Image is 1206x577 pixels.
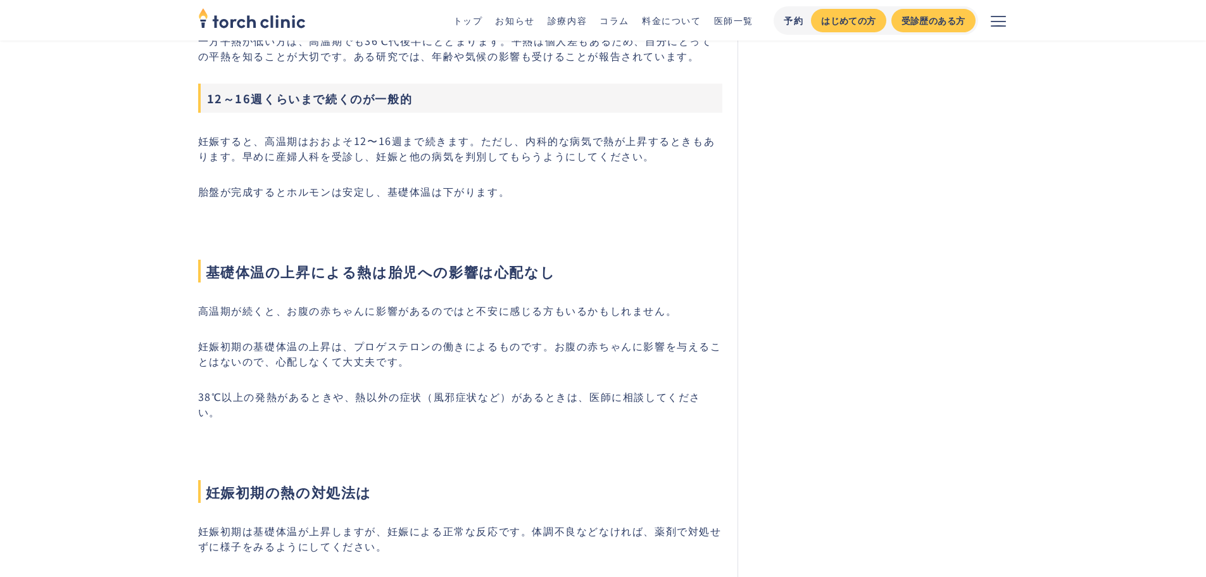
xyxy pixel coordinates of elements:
a: home [198,9,306,32]
p: 妊娠初期の基礎体温の上昇は、プロゲステロンの働きによるものです。お腹の赤ちゃんに影響を与えることはないので、心配しなくて大丈夫です。 [198,338,723,369]
p: 一方平熱が低い方は、高温期でも36℃代後半にとどまります。平熱は個人差もあるため、自分にとっての平熱を知ることが大切です。ある研究では、年齢や気候の影響も受けることが報告されています。 [198,33,723,63]
p: 胎盤が完成するとホルモンは安定し、基礎体温は下がります。 [198,184,723,199]
a: 料金について [642,14,701,27]
span: 基礎体温の上昇による熱は胎児への影響は心配なし [198,260,723,282]
h3: 12～16週くらいまで続くのが一般的 [198,84,723,113]
a: 診療内容 [548,14,587,27]
a: はじめての方 [811,9,886,32]
div: 受診歴のある方 [901,14,965,27]
p: 妊娠初期は基礎体温が上昇しますが、妊娠による正常な反応です。体調不良などなければ、薬剤で対処せずに様子をみるようにしてください。 [198,523,723,554]
img: torch clinic [198,4,306,32]
p: 高温期が続くと、お腹の赤ちゃんに影響があるのではと不安に感じる方もいるかもしれません。 [198,303,723,318]
a: トップ [453,14,483,27]
a: コラム [600,14,629,27]
div: 予約 [784,14,803,27]
p: 38℃以上の発熱があるときや、熱以外の症状（風邪症状など）があるときは、医師に相談してください。 [198,389,723,419]
span: 妊娠初期の熱の対処法は [198,480,723,503]
div: はじめての方 [821,14,876,27]
a: 受診歴のある方 [891,9,976,32]
p: 妊娠すると、高温期はおおよそ12〜16週まで続きます。ただし、内科的な病気で熱が上昇するときもあります。早めに産婦人科を受診し、妊娠と他の病気を判別してもらうようにしてください。 [198,133,723,163]
a: 医師一覧 [714,14,753,27]
a: お知らせ [495,14,534,27]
